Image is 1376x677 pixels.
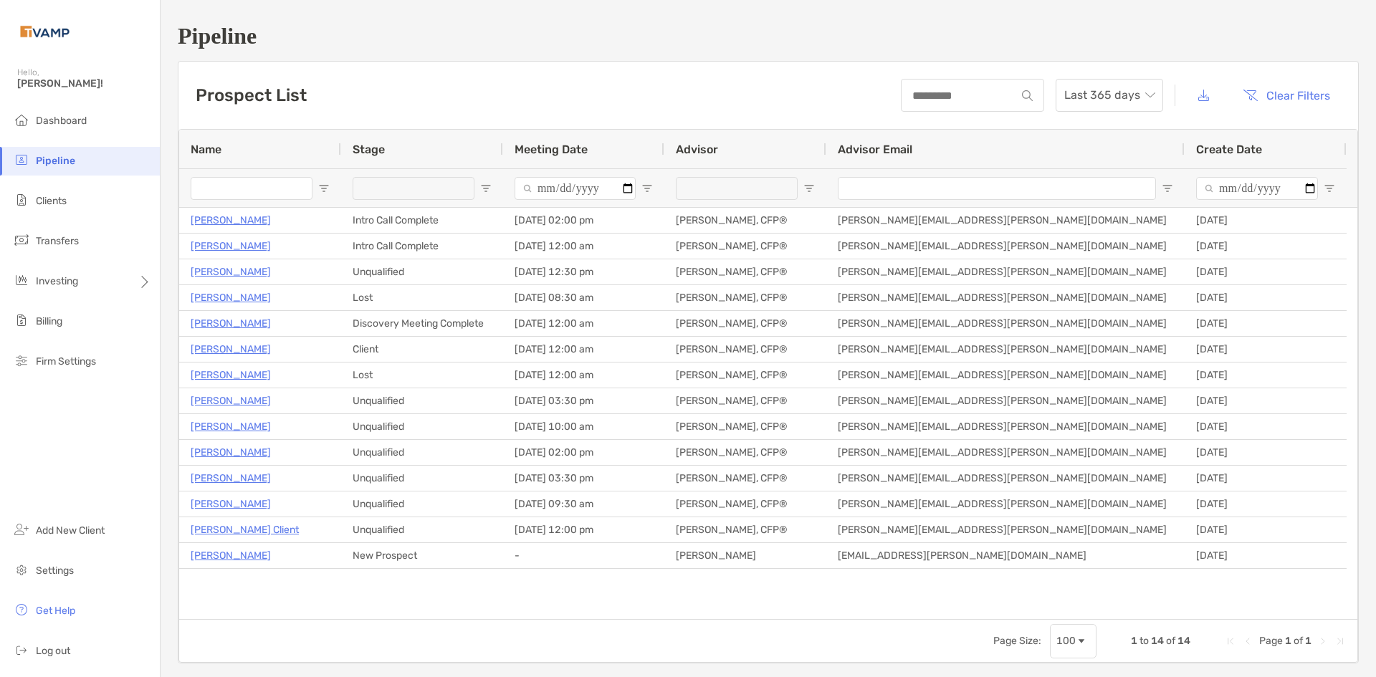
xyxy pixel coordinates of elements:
[1022,90,1033,101] img: input icon
[191,211,271,229] a: [PERSON_NAME]
[664,285,826,310] div: [PERSON_NAME], CFP®
[13,641,30,658] img: logout icon
[341,234,503,259] div: Intro Call Complete
[36,315,62,327] span: Billing
[1166,635,1175,647] span: of
[503,440,664,465] div: [DATE] 02:00 pm
[826,259,1185,284] div: [PERSON_NAME][EMAIL_ADDRESS][PERSON_NAME][DOMAIN_NAME]
[664,234,826,259] div: [PERSON_NAME], CFP®
[191,418,271,436] a: [PERSON_NAME]
[826,414,1185,439] div: [PERSON_NAME][EMAIL_ADDRESS][PERSON_NAME][DOMAIN_NAME]
[826,466,1185,491] div: [PERSON_NAME][EMAIL_ADDRESS][PERSON_NAME][DOMAIN_NAME]
[1334,635,1346,647] div: Last Page
[1196,143,1262,156] span: Create Date
[191,263,271,281] a: [PERSON_NAME]
[341,208,503,233] div: Intro Call Complete
[826,517,1185,542] div: [PERSON_NAME][EMAIL_ADDRESS][PERSON_NAME][DOMAIN_NAME]
[1285,635,1291,647] span: 1
[191,547,271,565] a: [PERSON_NAME]
[664,466,826,491] div: [PERSON_NAME], CFP®
[503,234,664,259] div: [DATE] 12:00 am
[341,259,503,284] div: Unqualified
[1162,183,1173,194] button: Open Filter Menu
[13,191,30,208] img: clients icon
[1225,635,1236,647] div: First Page
[1064,80,1155,111] span: Last 365 days
[1294,635,1303,647] span: of
[17,6,72,57] img: Zoe Logo
[191,443,271,461] a: [PERSON_NAME]
[826,311,1185,336] div: [PERSON_NAME][EMAIL_ADDRESS][PERSON_NAME][DOMAIN_NAME]
[1185,543,1347,568] div: [DATE]
[191,315,271,332] a: [PERSON_NAME]
[826,543,1185,568] div: [EMAIL_ADDRESS][PERSON_NAME][DOMAIN_NAME]
[196,85,307,105] h3: Prospect List
[503,259,664,284] div: [DATE] 12:30 pm
[191,495,271,513] a: [PERSON_NAME]
[1131,635,1137,647] span: 1
[664,517,826,542] div: [PERSON_NAME], CFP®
[341,440,503,465] div: Unqualified
[1242,635,1253,647] div: Previous Page
[36,115,87,127] span: Dashboard
[191,143,221,156] span: Name
[36,355,96,368] span: Firm Settings
[664,543,826,568] div: [PERSON_NAME]
[13,231,30,249] img: transfers icon
[1177,635,1190,647] span: 14
[1259,635,1283,647] span: Page
[503,285,664,310] div: [DATE] 08:30 am
[191,392,271,410] p: [PERSON_NAME]
[191,366,271,384] a: [PERSON_NAME]
[664,311,826,336] div: [PERSON_NAME], CFP®
[826,285,1185,310] div: [PERSON_NAME][EMAIL_ADDRESS][PERSON_NAME][DOMAIN_NAME]
[36,275,78,287] span: Investing
[13,151,30,168] img: pipeline icon
[191,237,271,255] a: [PERSON_NAME]
[664,440,826,465] div: [PERSON_NAME], CFP®
[1232,80,1341,111] button: Clear Filters
[664,337,826,362] div: [PERSON_NAME], CFP®
[191,469,271,487] a: [PERSON_NAME]
[1185,491,1347,517] div: [DATE]
[1185,259,1347,284] div: [DATE]
[341,388,503,413] div: Unqualified
[826,337,1185,362] div: [PERSON_NAME][EMAIL_ADDRESS][PERSON_NAME][DOMAIN_NAME]
[503,543,664,568] div: -
[1151,635,1164,647] span: 14
[503,517,664,542] div: [DATE] 12:00 pm
[13,312,30,329] img: billing icon
[503,491,664,517] div: [DATE] 09:30 am
[341,491,503,517] div: Unqualified
[1139,635,1149,647] span: to
[341,337,503,362] div: Client
[1185,337,1347,362] div: [DATE]
[664,414,826,439] div: [PERSON_NAME], CFP®
[341,285,503,310] div: Lost
[664,362,826,388] div: [PERSON_NAME], CFP®
[36,645,70,657] span: Log out
[353,143,385,156] span: Stage
[1185,440,1347,465] div: [DATE]
[826,388,1185,413] div: [PERSON_NAME][EMAIL_ADDRESS][PERSON_NAME][DOMAIN_NAME]
[13,561,30,578] img: settings icon
[676,143,718,156] span: Advisor
[341,362,503,388] div: Lost
[191,521,299,539] a: [PERSON_NAME] Client
[1324,183,1335,194] button: Open Filter Menu
[1185,414,1347,439] div: [DATE]
[641,183,653,194] button: Open Filter Menu
[515,177,636,200] input: Meeting Date Filter Input
[36,565,74,577] span: Settings
[1185,517,1347,542] div: [DATE]
[838,177,1156,200] input: Advisor Email Filter Input
[1185,362,1347,388] div: [DATE]
[36,524,105,537] span: Add New Client
[191,340,271,358] p: [PERSON_NAME]
[1185,285,1347,310] div: [DATE]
